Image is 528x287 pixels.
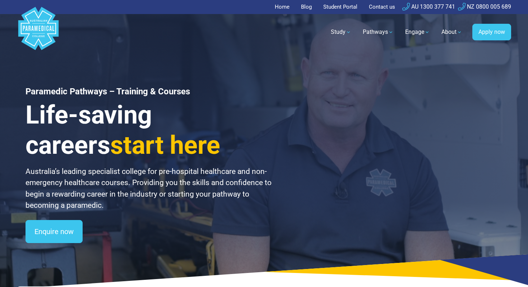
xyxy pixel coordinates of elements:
[358,22,398,42] a: Pathways
[26,220,83,243] a: Enquire now
[472,24,511,40] a: Apply now
[402,3,455,10] a: AU 1300 377 741
[326,22,356,42] a: Study
[458,3,511,10] a: NZ 0800 005 689
[26,86,273,97] h1: Paramedic Pathways – Training & Courses
[437,22,467,42] a: About
[26,100,273,160] h3: Life-saving careers
[110,130,220,160] span: start here
[26,166,273,211] p: Australia’s leading specialist college for pre-hospital healthcare and non-emergency healthcare c...
[401,22,434,42] a: Engage
[17,14,60,50] a: Australian Paramedical College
